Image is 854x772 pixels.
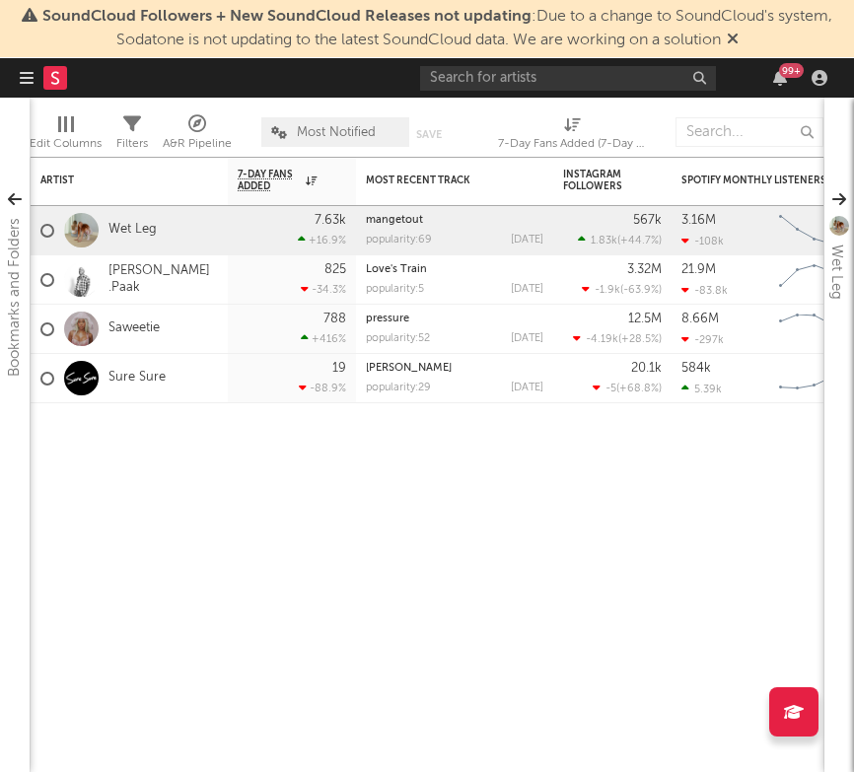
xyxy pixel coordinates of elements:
[681,333,724,346] div: -297k
[297,126,376,139] span: Most Notified
[681,214,716,227] div: 3.16M
[108,222,157,239] a: Wet Leg
[779,63,804,78] div: 99 +
[366,284,424,295] div: popularity: 5
[573,332,662,345] div: ( )
[621,334,659,345] span: +28.5 %
[681,235,724,247] div: -108k
[301,283,346,296] div: -34.3 %
[595,285,620,296] span: -1.9k
[116,132,148,156] div: Filters
[298,234,346,246] div: +16.9 %
[366,175,514,186] div: Most Recent Track
[30,107,102,165] div: Edit Columns
[511,235,543,246] div: [DATE]
[511,383,543,393] div: [DATE]
[593,382,662,394] div: ( )
[578,234,662,246] div: ( )
[108,320,160,337] a: Saweetie
[366,333,430,344] div: popularity: 52
[108,263,218,297] a: [PERSON_NAME] .Paak
[366,215,543,226] div: mangetout
[3,218,27,377] div: Bookmarks and Folders
[511,284,543,295] div: [DATE]
[42,9,532,25] span: SoundCloud Followers + New SoundCloud Releases not updating
[366,314,543,324] div: pressure
[681,175,829,186] div: Spotify Monthly Listeners
[498,107,646,165] div: 7-Day Fans Added (7-Day Fans Added)
[586,334,618,345] span: -4.19k
[299,382,346,394] div: -88.9 %
[366,264,543,275] div: Love's Train
[301,332,346,345] div: +416 %
[582,283,662,296] div: ( )
[676,117,823,147] input: Search...
[163,132,232,156] div: A&R Pipeline
[498,132,646,156] div: 7-Day Fans Added (7-Day Fans Added)
[315,214,346,227] div: 7.63k
[628,313,662,325] div: 12.5M
[416,129,442,140] button: Save
[366,314,409,324] a: pressure
[366,363,452,374] a: [PERSON_NAME]
[30,132,102,156] div: Edit Columns
[619,384,659,394] span: +68.8 %
[366,264,427,275] a: Love's Train
[681,362,711,375] div: 584k
[323,313,346,325] div: 788
[773,70,787,86] button: 99+
[681,313,719,325] div: 8.66M
[620,236,659,246] span: +44.7 %
[366,383,431,393] div: popularity: 29
[633,214,662,227] div: 567k
[627,263,662,276] div: 3.32M
[108,370,166,386] a: Sure Sure
[40,175,188,186] div: Artist
[681,263,716,276] div: 21.9M
[163,107,232,165] div: A&R Pipeline
[366,363,543,374] div: Keysman
[563,169,632,192] div: Instagram Followers
[332,362,346,375] div: 19
[324,263,346,276] div: 825
[727,33,739,48] span: Dismiss
[116,107,148,165] div: Filters
[681,284,728,297] div: -83.8k
[366,215,423,226] a: mangetout
[366,235,432,246] div: popularity: 69
[631,362,662,375] div: 20.1k
[238,169,301,192] span: 7-Day Fans Added
[420,66,716,91] input: Search for artists
[42,9,832,48] span: : Due to a change to SoundCloud's system, Sodatone is not updating to the latest SoundCloud data....
[605,384,616,394] span: -5
[511,333,543,344] div: [DATE]
[681,383,722,395] div: 5.39k
[623,285,659,296] span: -63.9 %
[591,236,617,246] span: 1.83k
[824,245,848,300] div: Wet Leg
